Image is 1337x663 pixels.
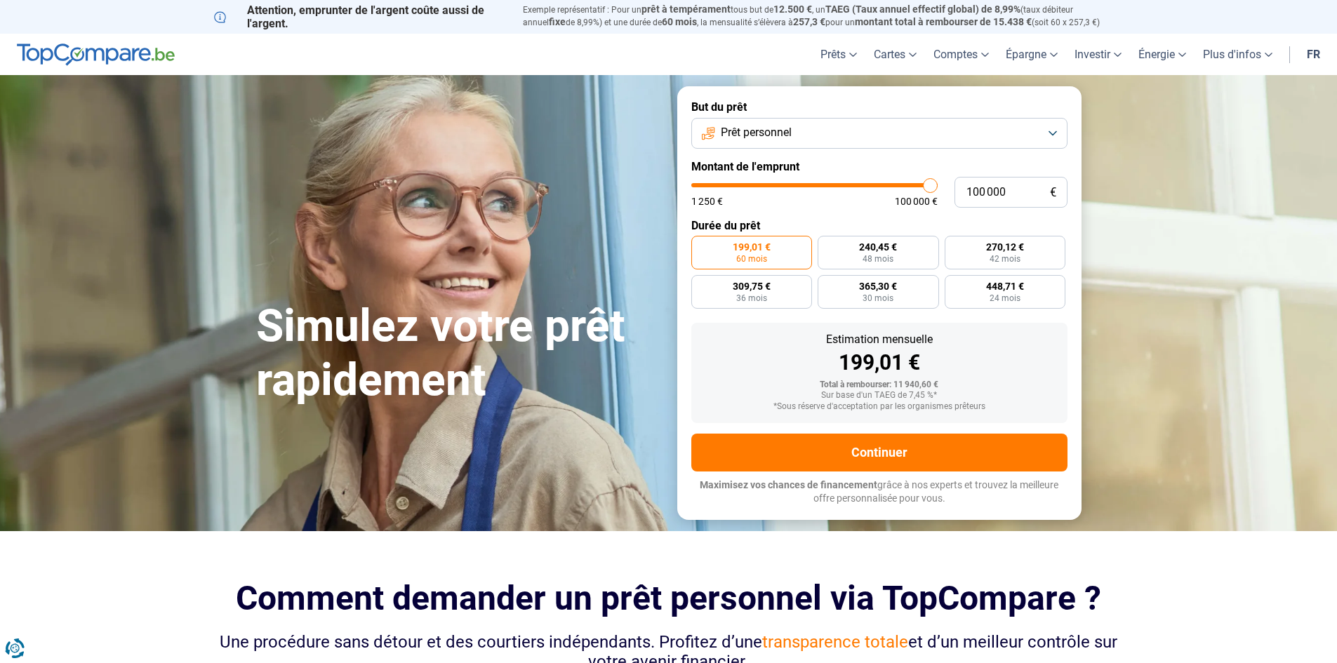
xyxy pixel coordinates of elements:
[691,219,1067,232] label: Durée du prêt
[691,160,1067,173] label: Montant de l'emprunt
[691,100,1067,114] label: But du prêt
[703,352,1056,373] div: 199,01 €
[863,294,893,302] span: 30 mois
[703,402,1056,412] div: *Sous réserve d'acceptation par les organismes prêteurs
[1130,34,1195,75] a: Énergie
[986,242,1024,252] span: 270,12 €
[1066,34,1130,75] a: Investir
[523,4,1124,29] p: Exemple représentatif : Pour un tous but de , un (taux débiteur annuel de 8,99%) et une durée de ...
[662,16,697,27] span: 60 mois
[691,478,1067,506] p: grâce à nos experts et trouvez la meilleure offre personnalisée pour vous.
[773,4,812,15] span: 12.500 €
[641,4,731,15] span: prêt à tempérament
[703,380,1056,390] div: Total à rembourser: 11 940,60 €
[1050,187,1056,199] span: €
[214,579,1124,617] h2: Comment demander un prêt personnel via TopCompare ?
[733,281,771,291] span: 309,75 €
[990,255,1020,263] span: 42 mois
[549,16,566,27] span: fixe
[256,300,660,408] h1: Simulez votre prêt rapidement
[691,434,1067,471] button: Continuer
[859,242,897,252] span: 240,45 €
[793,16,825,27] span: 257,3 €
[721,125,792,140] span: Prêt personnel
[812,34,865,75] a: Prêts
[895,196,938,206] span: 100 000 €
[825,4,1020,15] span: TAEG (Taux annuel effectif global) de 8,99%
[691,196,723,206] span: 1 250 €
[17,43,175,66] img: TopCompare
[700,479,877,490] span: Maximisez vos chances de financement
[997,34,1066,75] a: Épargne
[865,34,925,75] a: Cartes
[703,334,1056,345] div: Estimation mensuelle
[925,34,997,75] a: Comptes
[691,118,1067,149] button: Prêt personnel
[762,632,908,652] span: transparence totale
[703,391,1056,401] div: Sur base d'un TAEG de 7,45 %*
[1195,34,1281,75] a: Plus d'infos
[863,255,893,263] span: 48 mois
[736,255,767,263] span: 60 mois
[736,294,767,302] span: 36 mois
[990,294,1020,302] span: 24 mois
[1298,34,1329,75] a: fr
[859,281,897,291] span: 365,30 €
[986,281,1024,291] span: 448,71 €
[855,16,1032,27] span: montant total à rembourser de 15.438 €
[733,242,771,252] span: 199,01 €
[214,4,506,30] p: Attention, emprunter de l'argent coûte aussi de l'argent.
